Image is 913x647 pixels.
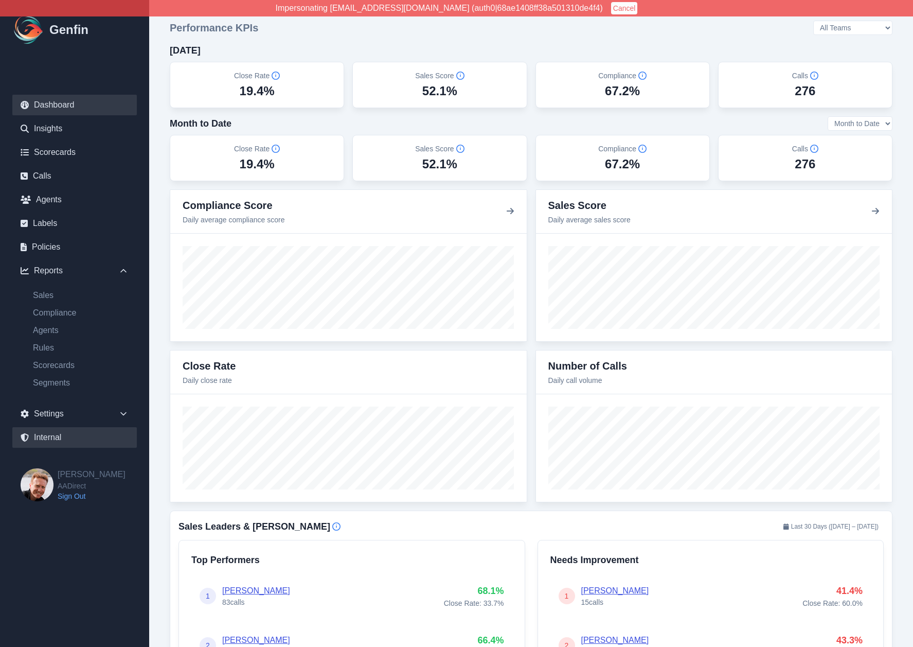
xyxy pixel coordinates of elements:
span: Info [456,145,464,153]
div: Settings [12,404,137,424]
button: Cancel [611,2,638,14]
p: Daily average compliance score [183,215,284,225]
h3: Number of Calls [548,359,627,373]
span: Info [638,72,647,80]
span: AADirect [58,481,126,491]
a: Labels [12,213,137,234]
div: 67.2% [605,83,640,99]
a: Segments [25,377,137,389]
h5: Sales Score [415,71,464,81]
h1: Genfin [49,22,88,38]
h5: Close Rate [234,71,280,81]
h4: Sales Leaders & [PERSON_NAME] [178,519,330,534]
div: Reports [12,260,137,281]
a: Rules [25,342,137,354]
a: Calls [12,166,137,186]
a: Sign Out [58,491,126,501]
div: 52.1% [422,83,457,99]
h5: Calls [792,71,818,81]
span: Info [272,72,280,80]
div: 52.1% [422,156,457,172]
p: 68.1 % [444,584,504,598]
span: Info [638,145,647,153]
span: Info [810,145,818,153]
h3: Close Rate [183,359,236,373]
img: Logo [12,13,45,46]
h5: Close Rate [234,144,280,154]
a: Internal [12,427,137,448]
a: Dashboard [12,95,137,115]
h5: Compliance [598,144,647,154]
span: Info [272,145,280,153]
p: 41.4 % [802,584,863,598]
button: View details [506,205,514,218]
h4: Month to Date [170,116,231,131]
span: 1 [565,591,569,601]
h4: Top Performers [191,553,512,567]
h2: [PERSON_NAME] [58,468,126,481]
a: Compliance [25,307,137,319]
a: Agents [25,324,137,337]
button: View details [871,205,880,218]
h5: Sales Score [415,144,464,154]
h3: Sales Score [548,198,631,213]
a: [PERSON_NAME] [581,586,649,595]
h5: Calls [792,144,818,154]
span: Info [332,522,341,531]
div: 67.2% [605,156,640,172]
h4: Needs Improvement [550,553,871,567]
p: 15 calls [581,597,649,607]
a: [PERSON_NAME] [222,586,290,595]
a: Agents [12,189,137,210]
span: Last 30 Days ( [DATE] – [DATE] ) [778,520,884,533]
span: Info [456,72,464,80]
span: 1 [206,591,210,601]
div: 19.4% [240,83,275,99]
h3: Performance KPIs [170,21,258,35]
a: Policies [12,237,137,257]
div: 19.4% [240,156,275,172]
p: Daily call volume [548,375,627,386]
p: Close Rate: 33.7 % [444,598,504,608]
div: 276 [795,156,815,172]
h3: Compliance Score [183,198,284,213]
span: Info [810,72,818,80]
img: Brian Dunagan [21,468,53,501]
p: Daily close rate [183,375,236,386]
a: [PERSON_NAME] [222,636,290,644]
div: 276 [795,83,815,99]
a: Scorecards [25,359,137,372]
h5: Compliance [598,71,647,81]
p: Daily average sales score [548,215,631,225]
p: 83 calls [222,597,290,607]
p: Close Rate: 60.0 % [802,598,863,608]
h4: [DATE] [170,43,201,58]
a: Insights [12,118,137,139]
a: Scorecards [12,142,137,163]
a: [PERSON_NAME] [581,636,649,644]
a: Sales [25,289,137,302]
